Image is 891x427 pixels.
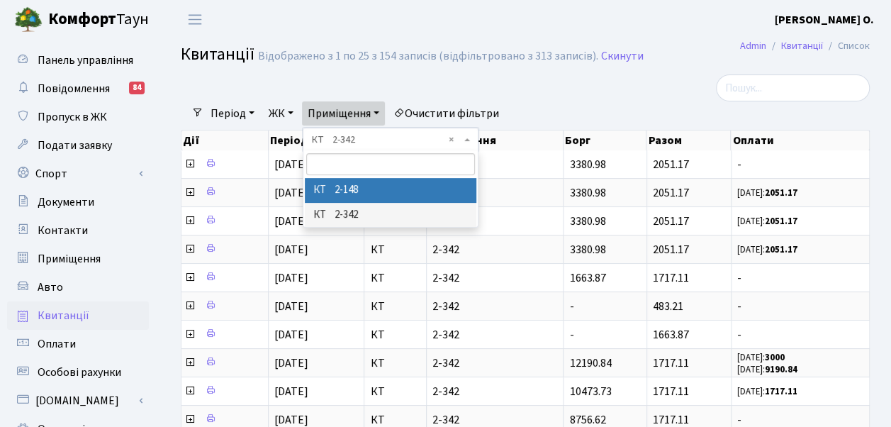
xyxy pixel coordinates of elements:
[569,242,605,257] span: 3380.98
[737,159,863,170] span: -
[716,74,870,101] input: Пошук...
[269,131,365,150] th: Період
[432,414,558,426] span: 2-342
[7,188,149,216] a: Документи
[38,138,112,153] span: Подати заявку
[38,223,88,238] span: Контакти
[653,157,689,172] span: 2051.17
[370,244,420,255] span: КТ
[7,358,149,387] a: Особові рахунки
[370,329,420,340] span: КТ
[569,213,605,229] span: 3380.98
[38,336,76,352] span: Оплати
[653,213,689,229] span: 2051.17
[7,46,149,74] a: Панель управління
[737,385,797,398] small: [DATE]:
[274,213,308,229] span: [DATE]
[432,357,558,369] span: 2-342
[274,327,308,343] span: [DATE]
[432,159,558,170] span: 2-342
[432,244,558,255] span: 2-342
[7,273,149,301] a: Авто
[653,327,689,343] span: 1663.87
[38,279,63,295] span: Авто
[205,101,260,126] a: Період
[432,386,558,397] span: 2-342
[432,301,558,312] span: 2-342
[740,38,766,53] a: Admin
[737,363,797,376] small: [DATE]:
[737,243,797,256] small: [DATE]:
[432,187,558,199] span: 2-342
[719,31,891,61] nav: breadcrumb
[177,8,213,31] button: Переключити навігацію
[274,270,308,286] span: [DATE]
[737,301,863,312] span: -
[303,128,478,152] span: КТ 2-342
[7,301,149,330] a: Квитанції
[7,131,149,160] a: Подати заявку
[775,12,874,28] b: [PERSON_NAME] О.
[737,272,863,284] span: -
[7,160,149,188] a: Спорт
[274,384,308,399] span: [DATE]
[765,385,797,398] b: 1717.11
[653,185,689,201] span: 2051.17
[432,216,558,227] span: 2-342
[38,365,121,380] span: Особові рахунки
[181,42,254,67] span: Квитанції
[569,355,611,371] span: 12190.84
[38,251,101,267] span: Приміщення
[653,242,689,257] span: 2051.17
[781,38,823,53] a: Квитанції
[432,329,558,340] span: 2-342
[258,50,598,63] div: Відображено з 1 по 25 з 154 записів (відфільтровано з 313 записів).
[305,178,477,203] li: КТ 2-148
[765,243,797,256] b: 2051.17
[274,299,308,314] span: [DATE]
[370,272,420,284] span: КТ
[569,299,573,314] span: -
[14,6,43,34] img: logo.png
[370,301,420,312] span: КТ
[653,384,689,399] span: 1717.11
[737,329,863,340] span: -
[569,327,573,343] span: -
[775,11,874,28] a: [PERSON_NAME] О.
[7,330,149,358] a: Оплати
[737,414,863,426] span: -
[426,131,564,150] th: Приміщення
[305,203,477,228] li: КТ 2-342
[765,215,797,228] b: 2051.17
[569,185,605,201] span: 3380.98
[7,245,149,273] a: Приміщення
[370,357,420,369] span: КТ
[7,74,149,103] a: Повідомлення84
[601,50,644,63] a: Скинути
[653,355,689,371] span: 1717.11
[7,216,149,245] a: Контакти
[274,185,308,201] span: [DATE]
[302,101,385,126] a: Приміщення
[731,131,869,150] th: Оплати
[823,38,870,54] li: Список
[653,299,683,314] span: 483.21
[370,414,420,426] span: КТ
[274,242,308,257] span: [DATE]
[370,386,420,397] span: КТ
[48,8,149,32] span: Таун
[765,363,797,376] b: 9190.84
[274,157,308,172] span: [DATE]
[48,8,116,30] b: Комфорт
[274,355,308,371] span: [DATE]
[737,351,785,364] small: [DATE]:
[38,81,110,96] span: Повідомлення
[737,187,797,199] small: [DATE]:
[38,308,89,323] span: Квитанції
[312,133,461,147] span: КТ 2-342
[646,131,731,150] th: Разом
[765,351,785,364] b: 3000
[569,157,605,172] span: 3380.98
[129,82,145,94] div: 84
[564,131,646,150] th: Борг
